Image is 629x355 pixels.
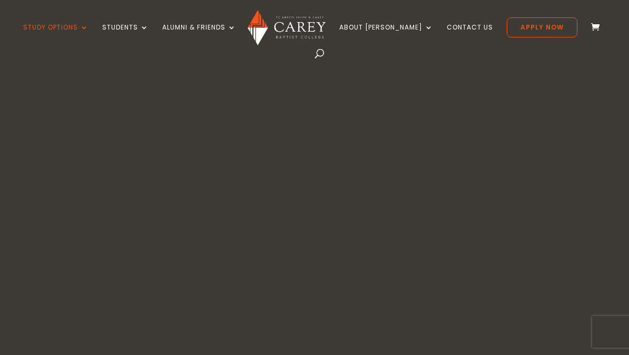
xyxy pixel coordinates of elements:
[447,24,493,49] a: Contact Us
[248,10,325,45] img: Carey Baptist College
[339,24,433,49] a: About [PERSON_NAME]
[102,24,149,49] a: Students
[23,24,89,49] a: Study Options
[507,17,577,37] a: Apply Now
[162,24,236,49] a: Alumni & Friends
